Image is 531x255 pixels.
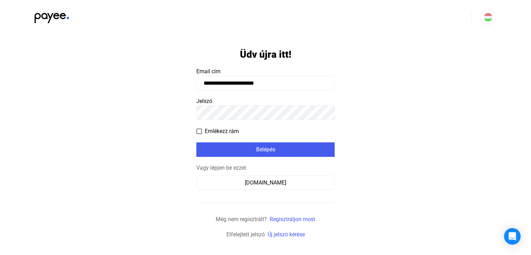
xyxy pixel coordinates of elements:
div: Belépés [198,145,333,154]
span: Email cím [196,68,221,75]
div: [DOMAIN_NAME] [199,179,332,187]
span: Emlékezz rám [205,127,239,135]
img: HU [484,13,492,21]
div: Vagy lépjen be ezzel: [196,164,335,172]
span: Elfelejtett jelszó [226,231,265,238]
a: Új jelszó kérése [268,231,305,238]
button: HU [480,9,496,26]
span: Még nem regisztrált? [216,216,267,223]
div: Open Intercom Messenger [504,228,521,245]
img: black-payee-blue-dot.svg [35,9,69,23]
a: Regisztráljon most [270,216,315,223]
span: Jelszó [196,98,212,104]
a: [DOMAIN_NAME] [196,179,335,186]
button: [DOMAIN_NAME] [196,176,335,190]
button: Belépés [196,142,335,157]
h1: Üdv újra itt! [240,48,291,60]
